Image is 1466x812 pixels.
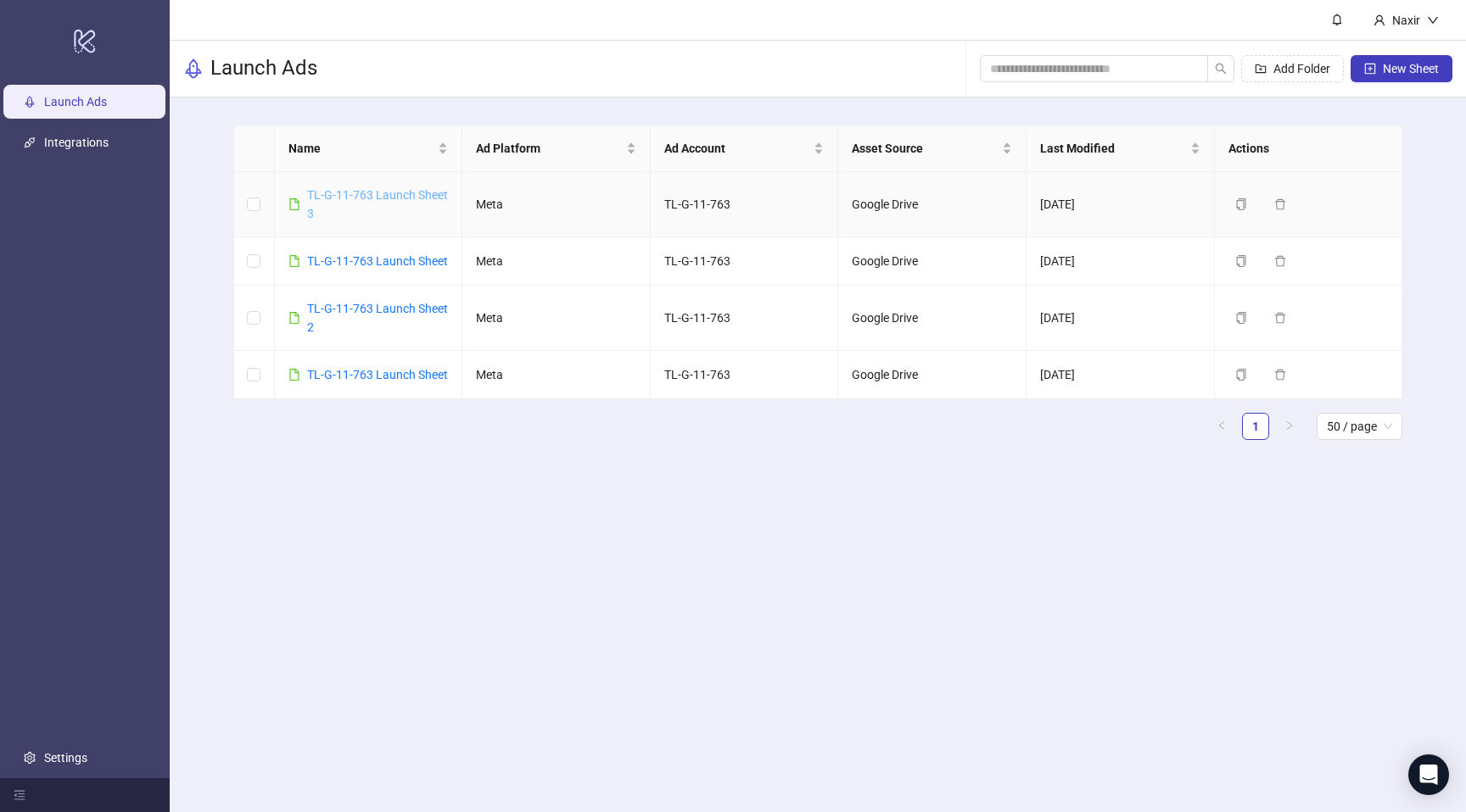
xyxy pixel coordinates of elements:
[462,125,651,172] th: Ad Platform
[1027,125,1215,172] th: Last Modified
[1235,369,1247,381] span: copy
[1274,198,1286,210] span: delete
[44,751,87,765] a: Settings
[1408,754,1449,795] div: Open Intercom Messenger
[1327,414,1392,439] span: 50 / page
[1243,414,1268,439] a: 1
[1235,312,1247,324] span: copy
[838,172,1027,237] td: Google Drive
[307,302,448,334] a: TL-G-11-763 Launch Sheet 2
[1364,63,1376,75] span: plus-square
[1040,139,1187,158] span: Last Modified
[288,198,300,210] span: file
[1274,369,1286,381] span: delete
[651,351,839,399] td: TL-G-11-763
[462,172,651,237] td: Meta
[1242,413,1269,440] li: 1
[307,188,448,220] a: TL-G-11-763 Launch Sheet 3
[651,172,839,237] td: TL-G-11-763
[1027,351,1215,399] td: [DATE]
[1215,125,1403,172] th: Actions
[1427,14,1439,26] span: down
[1217,420,1227,431] span: left
[1383,62,1439,75] span: New Sheet
[838,125,1027,172] th: Asset Source
[852,139,999,158] span: Asset Source
[1351,55,1452,82] button: New Sheet
[1331,14,1343,25] span: bell
[44,136,109,149] a: Integrations
[1208,413,1235,440] li: Previous Page
[838,286,1027,351] td: Google Drive
[476,139,623,158] span: Ad Platform
[1235,255,1247,267] span: copy
[1027,172,1215,237] td: [DATE]
[651,286,839,351] td: TL-G-11-763
[275,125,463,172] th: Name
[1385,11,1427,30] div: Naxir
[14,789,25,801] span: menu-fold
[288,369,300,381] span: file
[1208,413,1235,440] button: left
[288,255,300,267] span: file
[651,237,839,286] td: TL-G-11-763
[651,125,839,172] th: Ad Account
[664,139,811,158] span: Ad Account
[1374,14,1385,26] span: user
[1235,198,1247,210] span: copy
[838,351,1027,399] td: Google Drive
[1255,63,1267,75] span: folder-add
[1284,420,1295,431] span: right
[462,351,651,399] td: Meta
[1215,63,1227,75] span: search
[307,368,448,381] a: TL-G-11-763 Launch Sheet
[1274,255,1286,267] span: delete
[288,312,300,324] span: file
[1027,237,1215,286] td: [DATE]
[1276,413,1303,440] li: Next Page
[288,139,435,158] span: Name
[183,58,204,79] span: rocket
[462,286,651,351] td: Meta
[838,237,1027,286] td: Google Drive
[1317,413,1402,440] div: Page Size
[1241,55,1344,82] button: Add Folder
[1276,413,1303,440] button: right
[1273,62,1330,75] span: Add Folder
[44,95,107,108] a: Launch Ads
[210,55,317,82] h3: Launch Ads
[307,254,448,268] a: TL-G-11-763 Launch Sheet
[1027,286,1215,351] td: [DATE]
[462,237,651,286] td: Meta
[1274,312,1286,324] span: delete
